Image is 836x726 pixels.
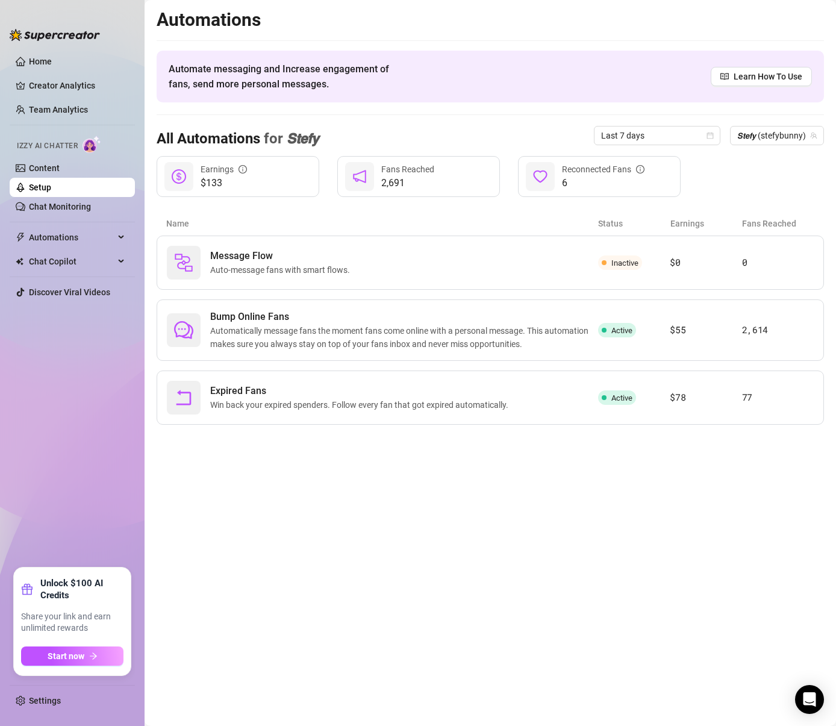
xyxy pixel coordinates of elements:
[611,326,632,335] span: Active
[201,176,247,190] span: $133
[210,324,598,351] span: Automatically message fans the moment fans come online with a personal message. This automation m...
[169,61,401,92] span: Automate messaging and Increase engagement of fans, send more personal messages.
[201,163,247,176] div: Earnings
[10,29,100,41] img: logo-BBDzfeDw.svg
[157,8,824,31] h2: Automations
[174,253,193,272] img: svg%3e
[157,130,319,149] h3: All Automations
[29,228,114,247] span: Automations
[742,255,814,270] article: 0
[29,252,114,271] span: Chat Copilot
[89,652,98,660] span: arrow-right
[21,583,33,595] span: gift
[670,323,741,337] article: $55
[29,163,60,173] a: Content
[210,398,513,412] span: Win back your expired spenders. Follow every fan that got expired automatically.
[210,310,598,324] span: Bump Online Fans
[742,390,814,405] article: 77
[16,257,23,266] img: Chat Copilot
[21,611,123,634] span: Share your link and earn unlimited rewards
[174,321,193,340] span: comment
[29,287,110,297] a: Discover Viral Videos
[742,323,814,337] article: 2,614
[598,217,670,230] article: Status
[670,255,741,270] article: $0
[16,233,25,242] span: thunderbolt
[17,140,78,152] span: Izzy AI Chatter
[562,163,644,176] div: Reconnected Fans
[166,217,598,230] article: Name
[601,127,713,145] span: Last 7 days
[29,202,91,211] a: Chat Monitoring
[742,217,814,230] article: Fans Reached
[720,72,729,81] span: read
[611,393,632,402] span: Active
[29,57,52,66] a: Home
[381,164,434,174] span: Fans Reached
[711,67,812,86] a: Learn How To Use
[611,258,638,268] span: Inactive
[172,169,186,184] span: dollar
[210,263,355,277] span: Auto-message fans with smart flows.
[210,249,355,263] span: Message Flow
[636,165,644,174] span: info-circle
[562,176,644,190] span: 6
[533,169,547,184] span: heart
[29,105,88,114] a: Team Analytics
[21,646,123,666] button: Start nowarrow-right
[810,132,817,139] span: team
[352,169,367,184] span: notification
[795,685,824,714] div: Open Intercom Messenger
[174,388,193,407] span: rollback
[734,70,802,83] span: Learn How To Use
[83,136,101,153] img: AI Chatter
[48,651,84,661] span: Start now
[670,390,741,405] article: $78
[260,130,319,147] span: for 𝙎𝙩𝙚𝙛𝙮
[29,76,125,95] a: Creator Analytics
[40,577,123,601] strong: Unlock $100 AI Credits
[707,132,714,139] span: calendar
[29,183,51,192] a: Setup
[239,165,247,174] span: info-circle
[737,127,817,145] span: 𝙎𝙩𝙚𝙛𝙮 (stefybunny)
[210,384,513,398] span: Expired Fans
[381,176,434,190] span: 2,691
[670,217,743,230] article: Earnings
[29,696,61,706] a: Settings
